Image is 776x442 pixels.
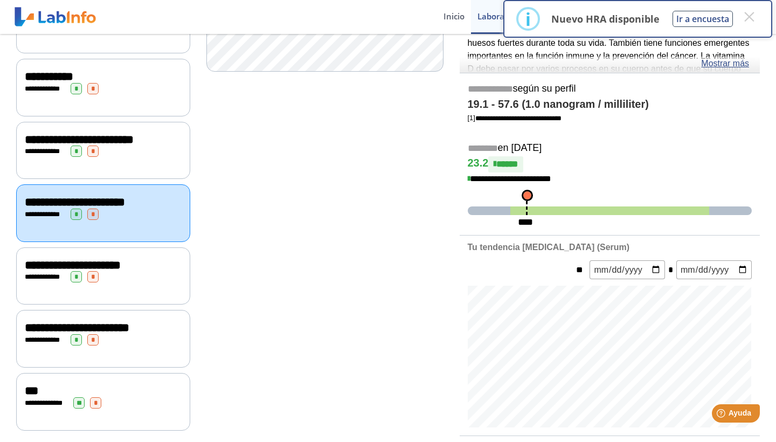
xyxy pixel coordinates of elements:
div: i [525,9,531,29]
a: Mostrar más [701,57,749,70]
a: [1] [468,114,562,122]
input: mm/dd/yyyy [676,260,752,279]
h4: 23.2 [468,156,752,172]
h4: 19.1 - 57.6 (1.0 nanogram / milliliter) [468,98,752,111]
input: mm/dd/yyyy [590,260,665,279]
button: Ir a encuesta [673,11,733,27]
h5: en [DATE] [468,142,752,155]
button: Close this dialog [739,7,759,26]
h5: según su perfil [468,83,752,95]
p: Nuevo HRA disponible [551,12,660,25]
iframe: Help widget launcher [680,400,764,430]
b: Tu tendencia [MEDICAL_DATA] (Serum) [468,243,629,252]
